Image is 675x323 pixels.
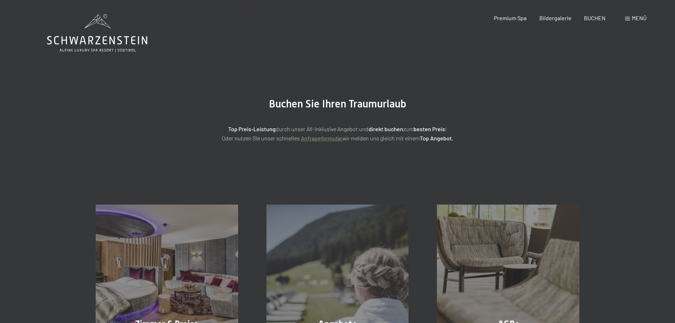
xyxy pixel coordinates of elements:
[584,15,606,21] a: BUCHEN
[420,135,453,141] strong: Top Angebot.
[414,126,445,132] strong: besten Preis
[301,135,342,141] a: Anfrageformular
[161,124,515,143] p: durch unser All-inklusive Angebot und zum ! Oder nutzen Sie unser schnelles wir melden uns gleich...
[228,126,276,132] strong: Top Preis-Leistung
[269,98,406,110] span: Buchen Sie Ihren Traumurlaub
[539,15,572,21] a: Bildergalerie
[494,15,527,21] a: Premium Spa
[632,15,647,21] span: Menü
[369,126,403,132] strong: direkt buchen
